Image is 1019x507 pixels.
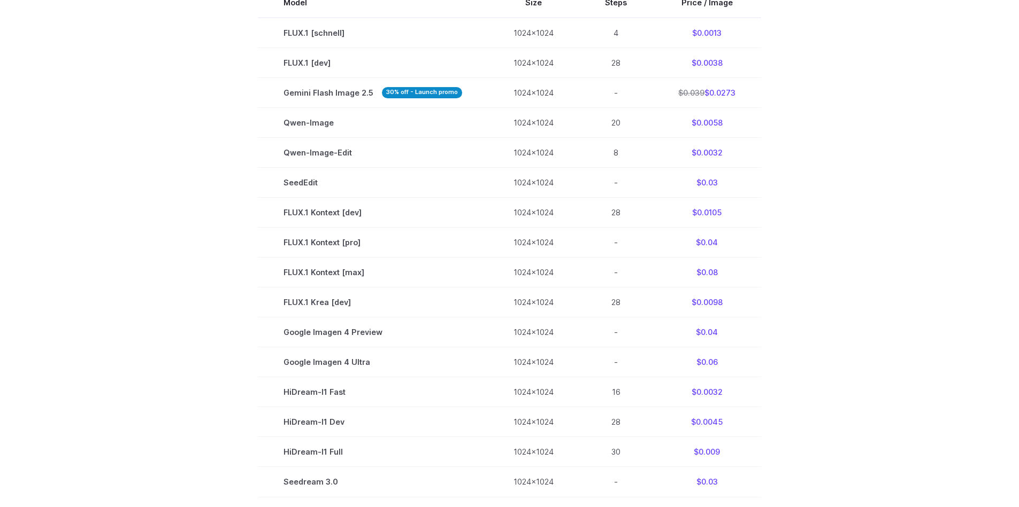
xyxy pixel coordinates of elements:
td: $0.0032 [653,377,761,407]
td: $0.0045 [653,407,761,437]
s: $0.039 [678,88,704,97]
td: 1024x1024 [488,198,579,228]
td: 28 [579,198,653,228]
td: $0.04 [653,317,761,347]
td: 1024x1024 [488,467,579,497]
td: $0.03 [653,467,761,497]
td: $0.06 [653,347,761,377]
td: 1024x1024 [488,287,579,317]
td: HiDream-I1 Dev [258,407,488,437]
td: 28 [579,287,653,317]
td: $0.0105 [653,198,761,228]
td: FLUX.1 Kontext [pro] [258,228,488,258]
td: 1024x1024 [488,77,579,107]
td: HiDream-I1 Fast [258,377,488,407]
td: 16 [579,377,653,407]
td: 8 [579,137,653,167]
td: 1024x1024 [488,18,579,48]
td: FLUX.1 Krea [dev] [258,287,488,317]
td: - [579,168,653,198]
td: $0.04 [653,228,761,258]
td: SeedEdit [258,168,488,198]
td: 1024x1024 [488,317,579,347]
td: 4 [579,18,653,48]
td: $0.0058 [653,107,761,137]
td: 1024x1024 [488,377,579,407]
td: HiDream-I1 Full [258,437,488,467]
td: 1024x1024 [488,347,579,377]
td: 1024x1024 [488,228,579,258]
td: 28 [579,407,653,437]
td: 1024x1024 [488,407,579,437]
td: $0.0038 [653,48,761,77]
td: Qwen-Image-Edit [258,137,488,167]
td: 1024x1024 [488,48,579,77]
span: Gemini Flash Image 2.5 [284,87,462,99]
td: $0.0013 [653,18,761,48]
td: 30 [579,437,653,467]
td: - [579,228,653,258]
td: - [579,347,653,377]
td: - [579,77,653,107]
td: Qwen-Image [258,107,488,137]
td: $0.0098 [653,287,761,317]
td: FLUX.1 [schnell] [258,18,488,48]
td: $0.009 [653,437,761,467]
td: FLUX.1 [dev] [258,48,488,77]
td: $0.0273 [653,77,761,107]
td: 1024x1024 [488,437,579,467]
td: 1024x1024 [488,107,579,137]
td: Seedream 3.0 [258,467,488,497]
td: 1024x1024 [488,137,579,167]
td: $0.0032 [653,137,761,167]
strong: 30% off - Launch promo [382,87,462,98]
td: Google Imagen 4 Preview [258,317,488,347]
td: Google Imagen 4 Ultra [258,347,488,377]
td: FLUX.1 Kontext [dev] [258,198,488,228]
td: 20 [579,107,653,137]
td: 1024x1024 [488,168,579,198]
td: - [579,317,653,347]
td: - [579,258,653,287]
td: $0.08 [653,258,761,287]
td: 28 [579,48,653,77]
td: $0.03 [653,168,761,198]
td: FLUX.1 Kontext [max] [258,258,488,287]
td: - [579,467,653,497]
td: 1024x1024 [488,258,579,287]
